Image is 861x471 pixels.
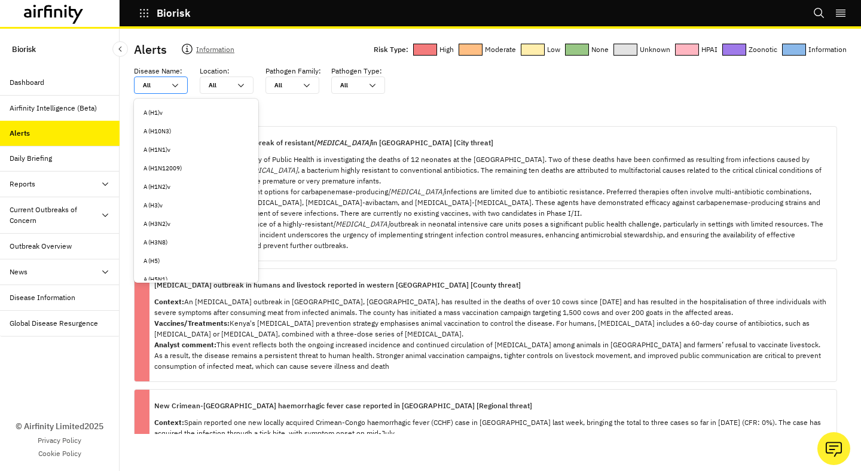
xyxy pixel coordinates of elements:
div: Dashboard [10,77,44,88]
button: Close Sidebar [112,41,128,57]
p: Low [547,43,560,56]
div: Daily Briefing [10,153,52,164]
p: Moderate [485,43,516,56]
div: A (H5N1) [143,275,249,284]
div: A (H3)v [143,201,249,210]
i: [MEDICAL_DATA] [241,166,298,175]
p: Biorisk [157,8,191,19]
button: Ask our analysts [817,432,850,465]
p: Ecuador is investigating an outbreak of resistant in [GEOGRAPHIC_DATA] [City threat] [154,136,493,149]
div: Alerts [10,128,30,139]
div: A (H1N1)v [143,145,249,154]
p: New Crimean-[GEOGRAPHIC_DATA] haemorrhagic fever case reported in [GEOGRAPHIC_DATA] [Regional thr... [154,399,532,412]
p: Risk Type: [374,43,408,56]
div: Outbreak Overview [10,241,72,252]
p: Pathogen Type : [331,66,382,77]
p: An [MEDICAL_DATA] outbreak in [GEOGRAPHIC_DATA], [GEOGRAPHIC_DATA], has resulted in the deaths of... [154,296,827,372]
button: Biorisk [139,3,191,23]
p: None [591,43,609,56]
strong: Context: [154,418,184,427]
div: A (H3N2)v [143,219,249,228]
p: Information [808,43,847,56]
div: A (H5) [143,256,249,265]
i: [MEDICAL_DATA] [388,187,445,196]
p: © Airfinity Limited 2025 [16,420,103,433]
i: [MEDICAL_DATA] [333,219,390,228]
div: A (H10N3) [143,127,249,136]
p: Location : [200,66,230,77]
p: High [439,43,454,56]
p: Pathogen Family : [265,66,321,77]
p: The Ecuadorian Ministry of Public Health is investigating the deaths of 12 neonates at the [GEOGR... [154,154,827,251]
div: Global Disease Resurgence [10,318,98,329]
div: News [10,267,28,277]
strong: Context: [154,297,184,306]
div: Reports [10,179,35,189]
div: A (H1N12009) [143,164,249,173]
p: [MEDICAL_DATA] outbreak in humans and livestock reported in western [GEOGRAPHIC_DATA] [County thr... [154,279,521,292]
div: Current Outbreaks of Concern [10,204,100,226]
p: Unknown [640,43,670,56]
p: HPAI [701,43,717,56]
p: Alerts [134,41,167,59]
strong: Vaccines/Treatments: [154,319,230,328]
button: Search [813,3,825,23]
div: Airfinity Intelligence (Beta) [10,103,97,114]
a: Cookie Policy [38,448,81,459]
a: Privacy Policy [38,435,81,446]
div: Disease Information [10,292,75,303]
p: Information [196,43,234,60]
i: [MEDICAL_DATA] [314,138,371,147]
p: Zoonotic [749,43,777,56]
strong: Analyst comment: [154,340,216,349]
div: A (H1N2)v [143,182,249,191]
p: Disease Name : [134,66,182,77]
div: A (H3N8) [143,238,249,247]
p: Biorisk [12,38,36,60]
div: A (H1)v [143,108,249,117]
